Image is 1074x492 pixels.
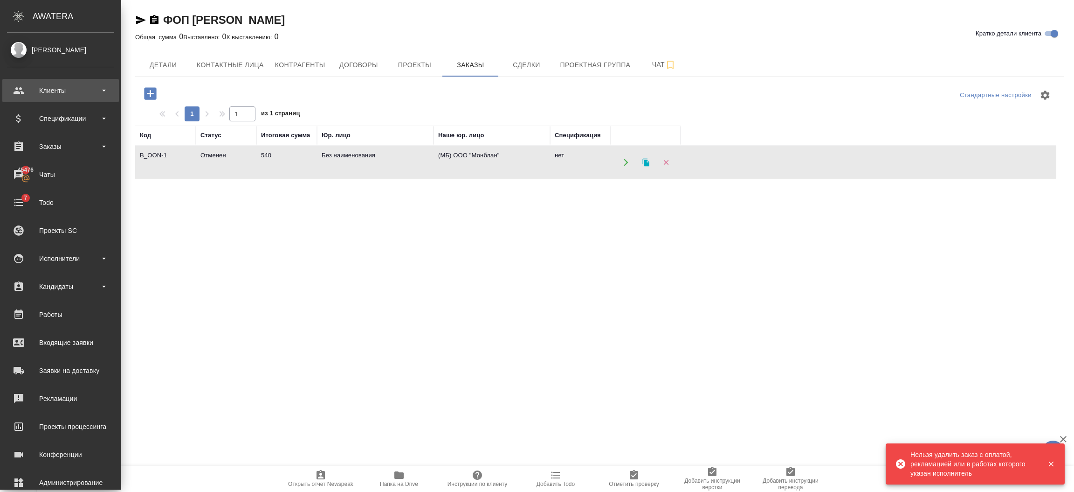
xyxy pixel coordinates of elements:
span: Добавить Todo [537,481,575,487]
span: Инструкции по клиенту [447,481,508,487]
button: 🙏 [1041,441,1065,464]
span: Папка на Drive [380,481,418,487]
span: Отметить проверку [609,481,659,487]
div: Конференции [7,448,114,462]
div: Входящие заявки [7,336,114,350]
span: Договоры [336,59,381,71]
div: Рекламации [7,392,114,406]
a: Конференции [2,443,119,466]
span: Настроить таблицу [1034,84,1056,106]
div: Итоговая сумма [261,131,310,140]
td: Без наименования [317,146,434,179]
td: Отменен [196,146,256,179]
a: Проекты SC [2,219,119,242]
div: Статус [200,131,221,140]
a: Рекламации [2,387,119,410]
button: Отметить проверку [595,466,673,492]
a: Входящие заявки [2,331,119,354]
span: Контактные лица [197,59,264,71]
div: Проекты SC [7,224,114,238]
div: Чаты [7,168,114,182]
button: Добавить инструкции перевода [751,466,830,492]
div: Проекты процессинга [7,420,114,434]
span: Сделки [504,59,549,71]
div: Todo [7,196,114,210]
span: Открыть отчет Newspeak [288,481,353,487]
button: Клонировать [636,153,655,172]
p: Выставлено: [183,34,222,41]
button: Добавить инструкции верстки [673,466,751,492]
div: Заказы [7,140,114,154]
td: B_OON-1 [135,146,196,179]
button: Открыть отчет Newspeak [282,466,360,492]
div: 0 0 0 [135,31,1064,42]
button: Удалить [656,153,675,172]
button: Добавить проект [138,84,163,103]
div: Кандидаты [7,280,114,294]
span: Кратко детали клиента [976,29,1041,38]
span: 7 [18,193,33,203]
td: (МБ) ООО "Монблан" [434,146,550,179]
span: Чат [641,59,686,70]
button: Инструкции по клиенту [438,466,516,492]
td: нет [550,146,611,179]
td: 540 [256,146,317,179]
a: 45476Чаты [2,163,119,186]
span: из 1 страниц [261,108,300,121]
span: Детали [141,59,186,71]
span: Контрагенты [275,59,325,71]
svg: Подписаться [665,59,676,70]
span: Проекты [392,59,437,71]
p: К выставлению: [227,34,275,41]
button: Закрыть [1041,460,1060,468]
a: 7Todo [2,191,119,214]
span: Добавить инструкции перевода [757,478,824,491]
p: Общая сумма [135,34,179,41]
a: Заявки на доставку [2,359,119,382]
div: Нельзя удалить заказ c оплатой, рекламацией или в работах которого указан исполнитель [910,450,1033,478]
div: Наше юр. лицо [438,131,484,140]
button: Папка на Drive [360,466,438,492]
div: AWATERA [33,7,121,26]
a: Проекты процессинга [2,415,119,438]
a: Работы [2,303,119,326]
button: Добавить Todo [516,466,595,492]
div: Заявки на доставку [7,364,114,378]
div: Юр. лицо [322,131,351,140]
span: Заказы [448,59,493,71]
div: Администрирование [7,476,114,490]
div: split button [957,88,1034,103]
div: Исполнители [7,252,114,266]
div: Код [140,131,151,140]
div: Работы [7,308,114,322]
button: Скопировать ссылку для ЯМессенджера [135,14,146,26]
div: Спецификации [7,112,114,126]
div: Клиенты [7,84,114,98]
div: Спецификация [555,131,601,140]
div: [PERSON_NAME] [7,45,114,55]
span: 45476 [12,165,39,175]
button: Открыть [616,153,635,172]
a: ФОП [PERSON_NAME] [163,14,285,26]
button: Скопировать ссылку [149,14,160,26]
span: Добавить инструкции верстки [679,478,746,491]
span: Проектная группа [560,59,630,71]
